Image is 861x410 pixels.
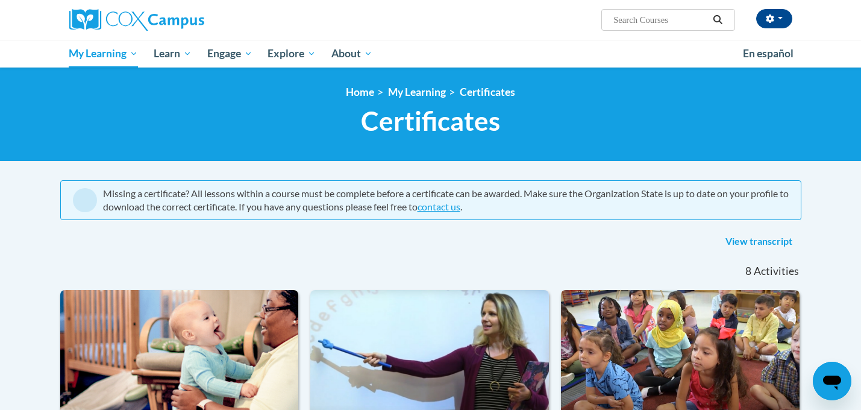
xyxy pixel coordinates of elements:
span: Engage [207,46,252,61]
iframe: Button to launch messaging window [813,362,851,400]
button: Account Settings [756,9,792,28]
span: Learn [154,46,192,61]
span: Explore [268,46,316,61]
div: Missing a certificate? All lessons within a course must be complete before a certificate can be a... [103,187,789,213]
button: Search [709,13,727,27]
a: Engage [199,40,260,68]
span: My Learning [69,46,138,61]
span: About [331,46,372,61]
a: My Learning [388,86,446,98]
a: En español [735,41,801,66]
a: Explore [260,40,324,68]
a: Home [346,86,374,98]
a: My Learning [61,40,146,68]
a: Learn [146,40,199,68]
a: View transcript [716,232,801,251]
a: Cox Campus [69,9,298,31]
img: Cox Campus [69,9,204,31]
span: 8 [745,265,751,278]
input: Search Courses [612,13,709,27]
a: Certificates [460,86,515,98]
a: About [324,40,380,68]
div: Main menu [51,40,810,68]
span: Activities [754,265,799,278]
a: contact us [418,201,460,212]
span: En español [743,47,794,60]
span: Certificates [361,105,500,137]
